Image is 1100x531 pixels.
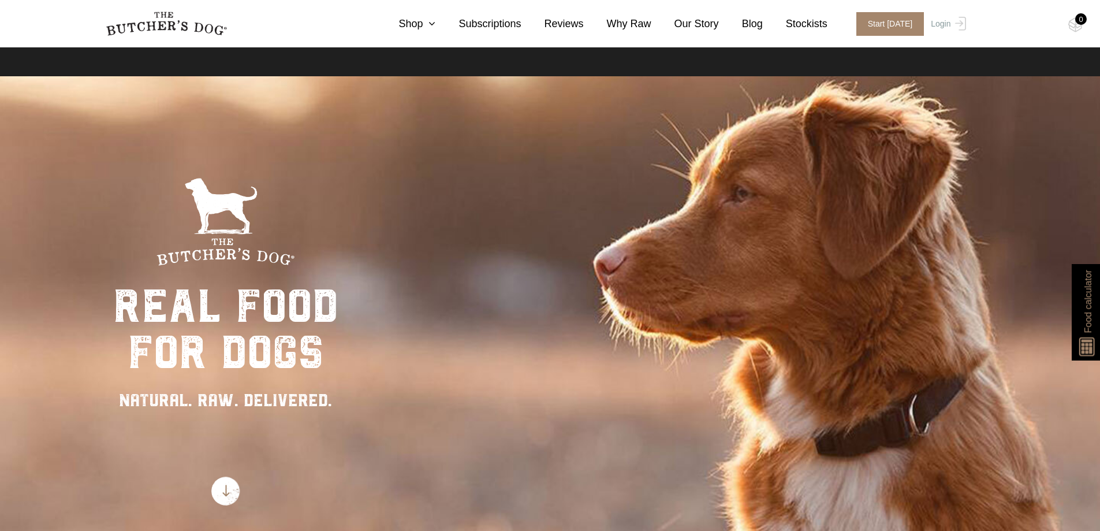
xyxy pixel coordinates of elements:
[1081,270,1095,333] span: Food calculator
[719,16,763,32] a: Blog
[1068,17,1083,32] img: TBD_Cart-Empty.png
[435,16,521,32] a: Subscriptions
[1075,13,1087,25] div: 0
[928,12,965,36] a: Login
[763,16,827,32] a: Stockists
[113,387,338,413] div: NATURAL. RAW. DELIVERED.
[584,16,651,32] a: Why Raw
[375,16,435,32] a: Shop
[113,283,338,376] div: real food for dogs
[651,16,719,32] a: Our Story
[521,16,584,32] a: Reviews
[845,12,929,36] a: Start [DATE]
[856,12,924,36] span: Start [DATE]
